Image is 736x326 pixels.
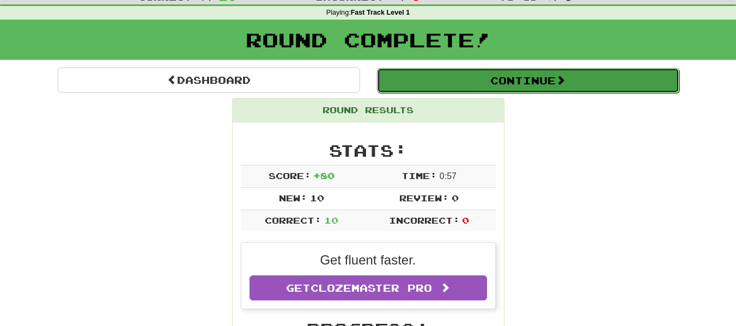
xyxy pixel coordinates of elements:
h2: Stats: [241,142,496,159]
span: Clozemaster Pro [311,282,432,294]
button: Continue [377,68,679,93]
h1: Round Complete! [4,29,732,51]
p: Get fluent faster. [250,251,487,269]
span: New: [279,193,307,203]
span: 0 : 57 [440,171,457,181]
span: + 80 [313,170,334,181]
div: Round Results [233,99,504,122]
span: Time: [402,170,437,181]
span: 10 [324,215,338,225]
a: GetClozemaster Pro [250,275,487,300]
strong: Fast Track Level 1 [351,9,410,16]
span: Incorrect: [389,215,460,225]
span: 0 [452,193,459,203]
span: Review: [399,193,449,203]
span: Correct: [265,215,321,225]
span: 10 [310,193,324,203]
span: Score: [269,170,311,181]
span: 0 [462,215,469,225]
a: Dashboard [58,67,360,93]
